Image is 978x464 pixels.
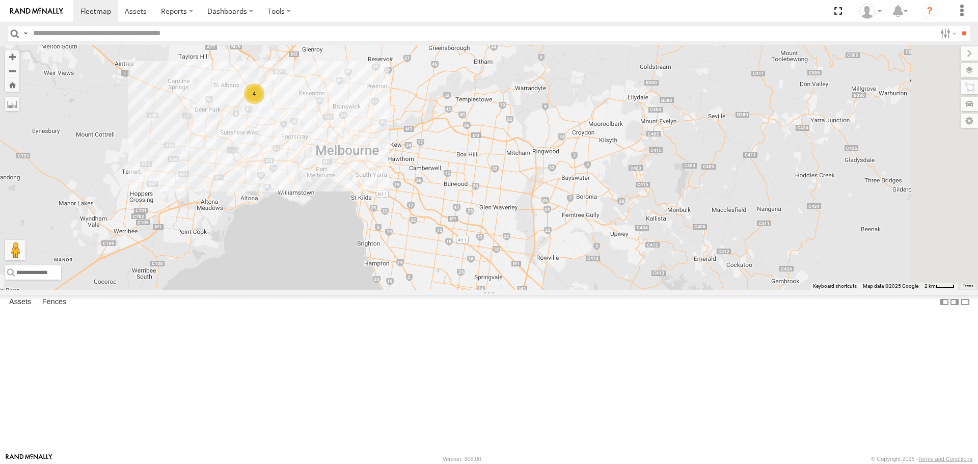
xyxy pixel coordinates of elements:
a: Terms (opens in new tab) [963,284,973,288]
label: Search Query [21,26,30,41]
span: 2 km [925,283,936,289]
label: Assets [4,295,36,310]
div: © Copyright 2025 - [871,456,972,462]
label: Search Filter Options [936,26,958,41]
button: Zoom Home [5,78,19,92]
div: John Vu [856,4,885,19]
a: Visit our Website [6,454,52,464]
a: Terms and Conditions [918,456,972,462]
label: Fences [37,295,71,310]
button: Keyboard shortcuts [813,283,857,290]
label: Measure [5,97,19,111]
button: Map Scale: 2 km per 33 pixels [921,283,958,290]
i: ? [921,3,938,19]
div: Version: 308.00 [443,456,481,462]
img: rand-logo.svg [10,8,63,15]
span: Map data ©2025 Google [863,283,918,289]
label: Dock Summary Table to the Right [949,295,960,310]
button: Zoom out [5,64,19,78]
label: Dock Summary Table to the Left [939,295,949,310]
button: Zoom in [5,50,19,64]
button: Drag Pegman onto the map to open Street View [5,240,25,260]
div: 4 [244,84,264,104]
label: Map Settings [961,114,978,128]
label: Hide Summary Table [960,295,970,310]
